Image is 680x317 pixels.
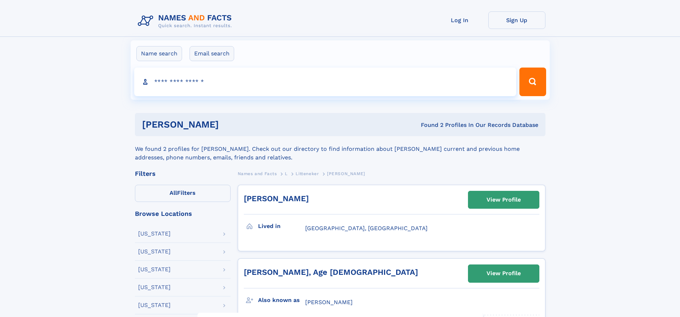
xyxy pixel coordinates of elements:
[138,231,171,237] div: [US_STATE]
[190,46,234,61] label: Email search
[244,268,418,277] a: [PERSON_NAME], Age [DEMOGRAPHIC_DATA]
[136,46,182,61] label: Name search
[258,294,305,306] h3: Also known as
[488,11,545,29] a: Sign Up
[468,191,539,208] a: View Profile
[138,302,171,308] div: [US_STATE]
[431,11,488,29] a: Log In
[138,267,171,272] div: [US_STATE]
[135,210,231,217] div: Browse Locations
[135,170,231,177] div: Filters
[138,284,171,290] div: [US_STATE]
[305,299,353,306] span: [PERSON_NAME]
[327,171,365,176] span: [PERSON_NAME]
[138,249,171,254] div: [US_STATE]
[296,171,319,176] span: Litteneker
[244,194,309,203] a: [PERSON_NAME]
[487,192,521,208] div: View Profile
[296,169,319,178] a: Litteneker
[135,136,545,162] div: We found 2 profiles for [PERSON_NAME]. Check out our directory to find information about [PERSON_...
[238,169,277,178] a: Names and Facts
[519,68,546,96] button: Search Button
[142,120,320,129] h1: [PERSON_NAME]
[487,265,521,282] div: View Profile
[285,169,288,178] a: L
[134,68,517,96] input: search input
[468,265,539,282] a: View Profile
[258,220,305,232] h3: Lived in
[135,185,231,202] label: Filters
[305,225,428,232] span: [GEOGRAPHIC_DATA], [GEOGRAPHIC_DATA]
[170,189,177,196] span: All
[320,121,538,129] div: Found 2 Profiles In Our Records Database
[285,171,288,176] span: L
[135,11,238,31] img: Logo Names and Facts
